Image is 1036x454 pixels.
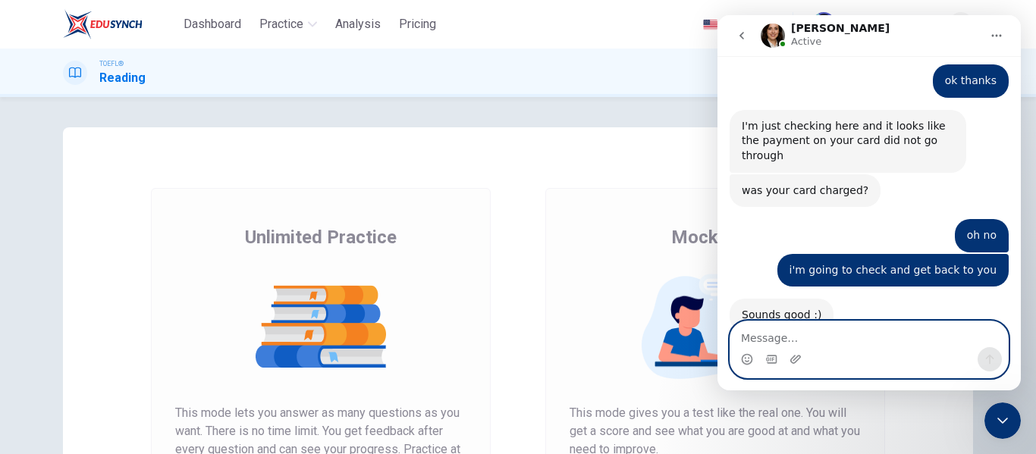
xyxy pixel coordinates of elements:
[329,11,387,38] button: Analysis
[812,12,836,36] img: Profile picture
[63,9,177,39] a: EduSynch logo
[399,15,436,33] span: Pricing
[253,11,323,38] button: Practice
[99,58,124,69] span: TOEFL®
[335,15,381,33] span: Analysis
[99,69,146,87] h1: Reading
[671,225,760,249] span: Mock Test
[245,225,397,249] span: Unlimited Practice
[984,402,1021,439] iframe: Intercom live chat
[259,15,303,33] span: Practice
[63,9,143,39] img: EduSynch logo
[393,11,442,38] button: Pricing
[184,15,241,33] span: Dashboard
[701,19,720,30] img: en
[717,15,1021,390] iframe: Intercom live chat
[177,11,247,38] button: Dashboard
